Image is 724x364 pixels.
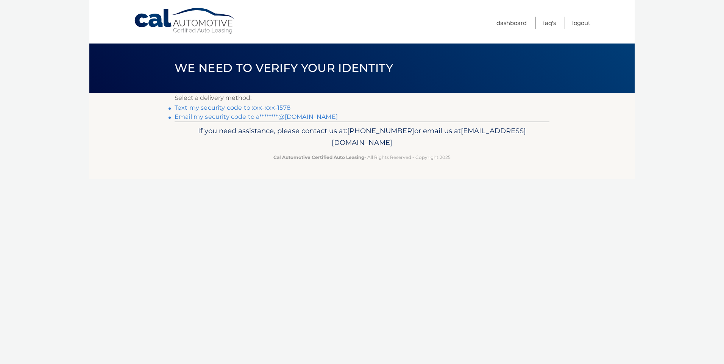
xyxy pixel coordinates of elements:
[273,154,364,160] strong: Cal Automotive Certified Auto Leasing
[496,17,527,29] a: Dashboard
[175,61,393,75] span: We need to verify your identity
[134,8,236,34] a: Cal Automotive
[179,125,545,149] p: If you need assistance, please contact us at: or email us at
[175,113,338,120] a: Email my security code to a********@[DOMAIN_NAME]
[179,153,545,161] p: - All Rights Reserved - Copyright 2025
[175,93,549,103] p: Select a delivery method:
[175,104,290,111] a: Text my security code to xxx-xxx-1578
[347,126,414,135] span: [PHONE_NUMBER]
[543,17,556,29] a: FAQ's
[572,17,590,29] a: Logout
